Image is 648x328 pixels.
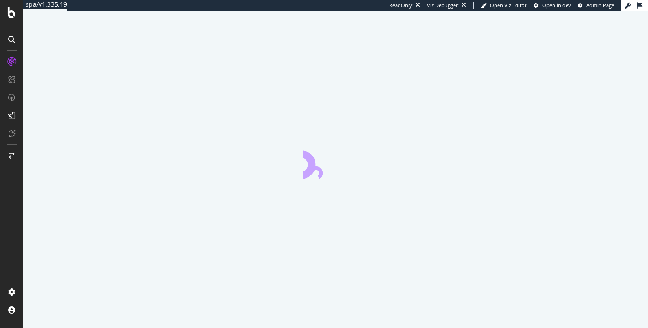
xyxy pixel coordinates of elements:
span: Open Viz Editor [490,2,527,9]
a: Open in dev [534,2,571,9]
span: Open in dev [542,2,571,9]
div: Viz Debugger: [427,2,459,9]
div: animation [303,146,368,179]
div: ReadOnly: [389,2,414,9]
a: Open Viz Editor [481,2,527,9]
span: Admin Page [586,2,614,9]
a: Admin Page [578,2,614,9]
